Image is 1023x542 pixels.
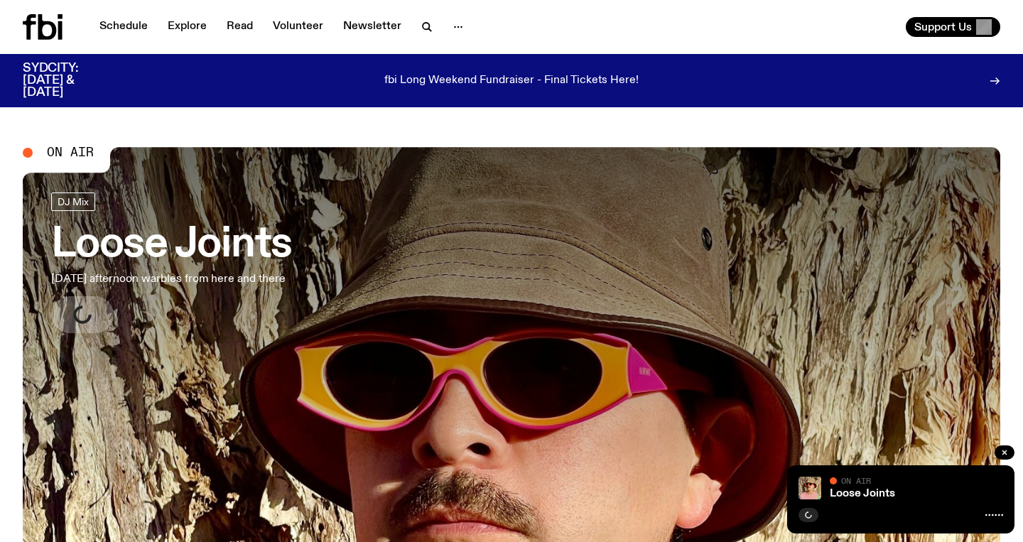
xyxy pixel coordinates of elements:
a: Read [218,17,261,37]
p: fbi Long Weekend Fundraiser - Final Tickets Here! [384,75,639,87]
a: DJ Mix [51,193,95,211]
h3: SYDCITY: [DATE] & [DATE] [23,63,114,99]
h3: Loose Joints [51,225,292,265]
a: Loose Joints [830,488,895,499]
span: DJ Mix [58,197,89,207]
span: Support Us [914,21,972,33]
span: On Air [47,146,94,159]
a: Schedule [91,17,156,37]
p: [DATE] afternoon warbles from here and there [51,271,292,288]
img: Tyson stands in front of a paperbark tree wearing orange sunglasses, a suede bucket hat and a pin... [799,477,821,499]
a: Explore [159,17,215,37]
a: Newsletter [335,17,410,37]
a: Loose Joints[DATE] afternoon warbles from here and there [51,193,292,333]
button: Support Us [906,17,1000,37]
span: On Air [841,476,871,485]
a: Volunteer [264,17,332,37]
